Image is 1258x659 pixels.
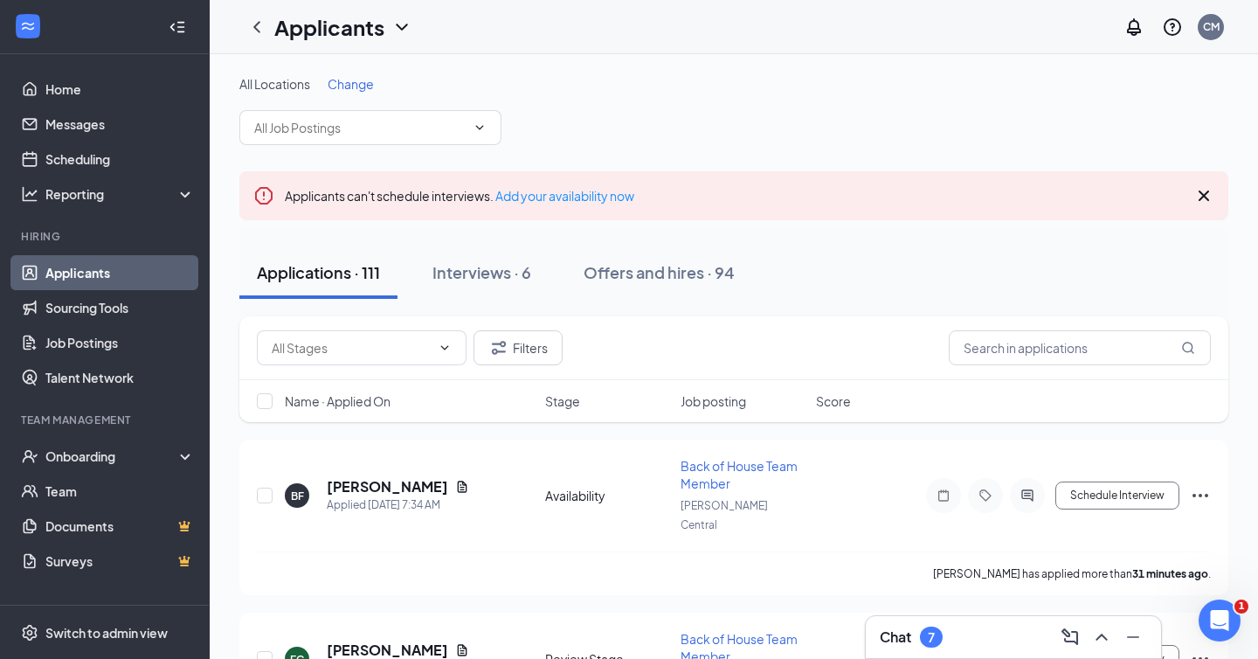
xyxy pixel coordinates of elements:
[1091,627,1112,648] svg: ChevronUp
[949,330,1211,365] input: Search in applications
[455,480,469,494] svg: Document
[45,509,195,544] a: DocumentsCrown
[488,337,509,358] svg: Filter
[45,360,195,395] a: Talent Network
[21,624,38,642] svg: Settings
[327,496,469,514] div: Applied [DATE] 7:34 AM
[45,325,195,360] a: Job Postings
[1193,185,1214,206] svg: Cross
[681,499,768,531] span: [PERSON_NAME] Central
[681,458,798,491] span: Back of House Team Member
[45,474,195,509] a: Team
[254,118,466,137] input: All Job Postings
[545,392,580,410] span: Stage
[1056,623,1084,651] button: ComposeMessage
[45,544,195,579] a: SurveysCrown
[495,188,634,204] a: Add your availability now
[246,17,267,38] svg: ChevronLeft
[1203,19,1220,34] div: CM
[45,255,195,290] a: Applicants
[1234,600,1248,614] span: 1
[45,185,196,203] div: Reporting
[327,477,448,496] h5: [PERSON_NAME]
[45,142,195,177] a: Scheduling
[816,392,851,410] span: Score
[257,261,380,283] div: Applications · 111
[933,566,1211,581] p: [PERSON_NAME] has applied more than .
[21,447,38,465] svg: UserCheck
[21,229,191,244] div: Hiring
[1119,623,1147,651] button: Minimize
[455,643,469,657] svg: Document
[328,76,374,92] span: Change
[272,338,431,357] input: All Stages
[1088,623,1116,651] button: ChevronUp
[545,487,670,504] div: Availability
[880,628,911,647] h3: Chat
[169,18,186,36] svg: Collapse
[584,261,735,283] div: Offers and hires · 94
[21,413,191,427] div: Team Management
[928,630,935,645] div: 7
[285,188,634,204] span: Applicants can't schedule interviews.
[975,489,996,503] svg: Tag
[1017,489,1038,503] svg: ActiveChat
[1132,567,1208,580] b: 31 minutes ago
[45,447,180,465] div: Onboarding
[1123,17,1144,38] svg: Notifications
[1162,17,1183,38] svg: QuestionInfo
[473,330,563,365] button: Filter Filters
[1060,627,1081,648] svg: ComposeMessage
[274,12,384,42] h1: Applicants
[1123,627,1144,648] svg: Minimize
[1199,600,1241,642] iframe: Intercom live chat
[473,121,487,135] svg: ChevronDown
[933,489,954,503] svg: Note
[45,107,195,142] a: Messages
[45,290,195,325] a: Sourcing Tools
[45,72,195,107] a: Home
[253,185,274,206] svg: Error
[1055,482,1179,510] button: Schedule Interview
[45,624,168,642] div: Switch to admin view
[239,76,310,92] span: All Locations
[1181,341,1195,355] svg: MagnifyingGlass
[19,17,37,35] svg: WorkstreamLogo
[291,489,304,503] div: BF
[438,341,452,355] svg: ChevronDown
[432,261,531,283] div: Interviews · 6
[681,392,746,410] span: Job posting
[21,185,38,203] svg: Analysis
[1190,485,1211,506] svg: Ellipses
[391,17,412,38] svg: ChevronDown
[285,392,391,410] span: Name · Applied On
